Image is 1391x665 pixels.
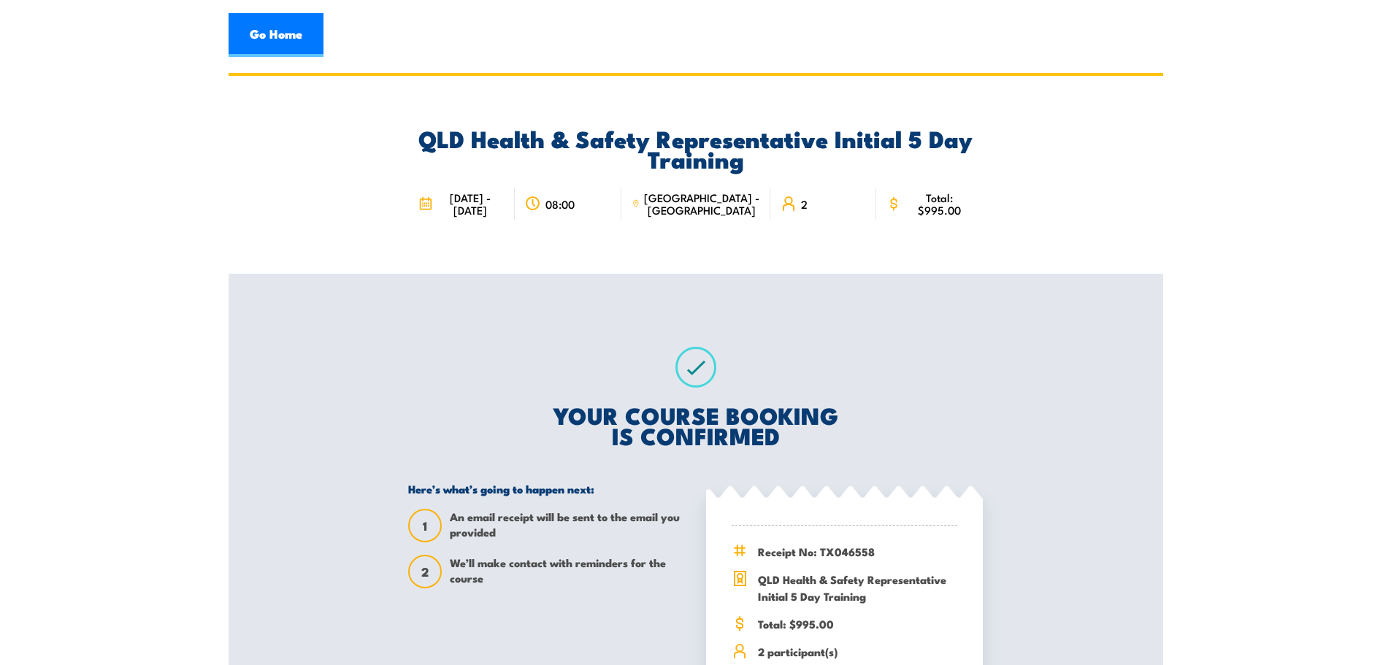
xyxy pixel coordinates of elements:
span: [DATE] - [DATE] [437,191,505,216]
a: Go Home [229,13,323,57]
span: QLD Health & Safety Representative Initial 5 Day Training [758,571,957,604]
span: Total: $995.00 [758,615,957,632]
h2: QLD Health & Safety Representative Initial 5 Day Training [408,128,983,169]
span: 2 [801,198,808,210]
span: Total: $995.00 [905,191,973,216]
h5: Here’s what’s going to happen next: [408,482,685,496]
span: 1 [410,518,440,534]
span: [GEOGRAPHIC_DATA] - [GEOGRAPHIC_DATA] [644,191,760,216]
span: 2 [410,564,440,580]
span: 2 participant(s) [758,643,957,660]
span: Receipt No: TX046558 [758,543,957,560]
span: We’ll make contact with reminders for the course [450,555,685,588]
h2: YOUR COURSE BOOKING IS CONFIRMED [408,404,983,445]
span: 08:00 [545,198,575,210]
span: An email receipt will be sent to the email you provided [450,509,685,542]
